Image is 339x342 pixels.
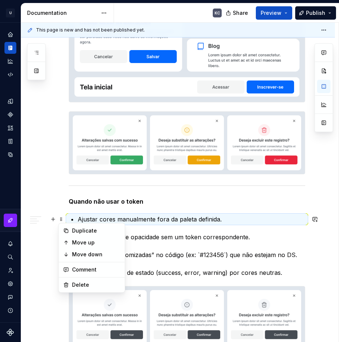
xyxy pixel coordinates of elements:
a: Invite team [4,264,16,276]
p: Criar cores “customizadas” no código (ex: `#123456`) que não estejam no DS. [78,250,305,259]
div: KC [215,10,220,16]
a: Settings [4,278,16,290]
strong: Quando não usar o token [69,198,143,205]
a: Storybook stories [4,135,16,147]
a: Assets [4,122,16,134]
div: Documentation [27,9,97,17]
button: Publish [295,6,336,20]
span: This page is new and has not been published yet. [36,27,145,33]
div: Move down [72,251,120,258]
button: Preview [256,6,292,20]
p: Usar variações de opacidade sem um token correspondente. [78,233,305,241]
a: Components [4,109,16,121]
p: Ajustar cores manualmente fora da paleta definida. [78,215,305,224]
span: Share [233,9,248,17]
div: Comment [72,266,120,273]
a: Analytics [4,55,16,67]
a: Documentation [4,42,16,54]
a: Home [4,29,16,40]
span: Preview [261,9,281,17]
div: U [6,9,15,17]
a: Data sources [4,149,16,161]
a: Design tokens [4,95,16,107]
div: Delete [72,281,120,289]
img: 7d072c4e-da34-4cad-bdc3-b9f4a3a2cc55.png [69,112,305,174]
div: Move up [72,239,120,246]
div: Duplicate [72,227,120,234]
p: Substituir tokens de estado (success, error, warning) por cores neutras. [78,268,305,277]
button: U [1,5,19,21]
button: Share [222,6,253,20]
span: Publish [306,9,325,17]
button: Notifications [4,238,16,250]
a: Code automation [4,69,16,80]
button: Search ⌘K [4,251,16,263]
svg: Supernova Logo [7,329,14,336]
button: Contact support [4,291,16,303]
